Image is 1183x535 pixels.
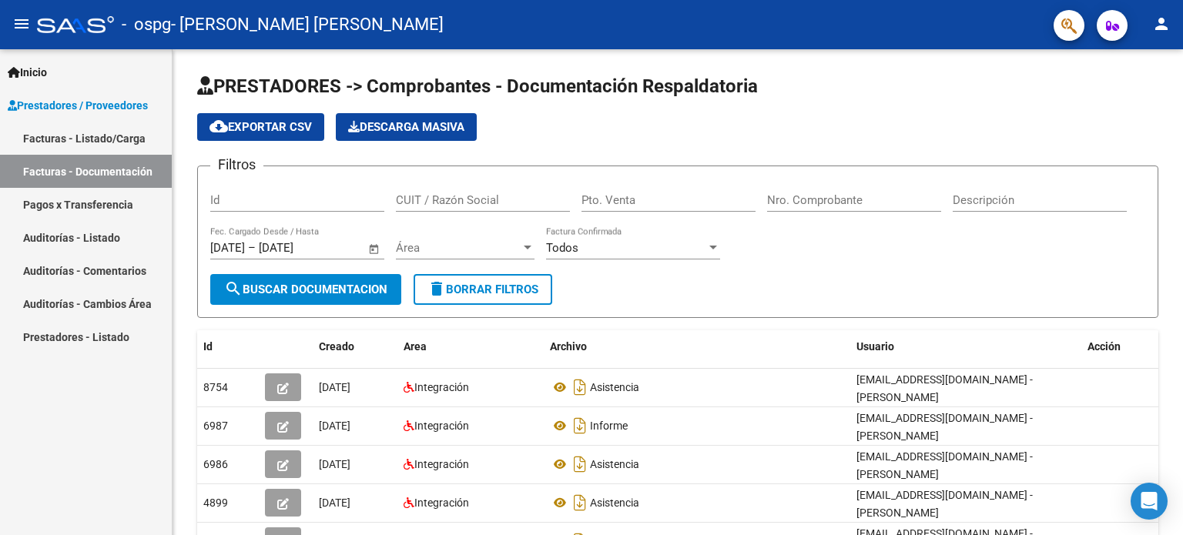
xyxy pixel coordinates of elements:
[336,113,477,141] app-download-masive: Descarga masiva de comprobantes (adjuntos)
[590,458,639,470] span: Asistencia
[203,420,228,432] span: 6987
[197,113,324,141] button: Exportar CSV
[414,274,552,305] button: Borrar Filtros
[856,489,1033,519] span: [EMAIL_ADDRESS][DOMAIN_NAME] - [PERSON_NAME]
[171,8,444,42] span: - [PERSON_NAME] [PERSON_NAME]
[590,420,628,432] span: Informe
[570,413,590,438] i: Descargar documento
[336,113,477,141] button: Descarga Masiva
[224,279,243,298] mat-icon: search
[210,241,245,255] input: Fecha inicio
[414,497,469,509] span: Integración
[319,420,350,432] span: [DATE]
[1081,330,1158,363] datatable-header-cell: Acción
[590,381,639,393] span: Asistencia
[203,497,228,509] span: 4899
[248,241,256,255] span: –
[550,340,587,353] span: Archivo
[1087,340,1121,353] span: Acción
[396,241,521,255] span: Área
[414,381,469,393] span: Integración
[348,120,464,134] span: Descarga Masiva
[8,97,148,114] span: Prestadores / Proveedores
[397,330,544,363] datatable-header-cell: Area
[427,279,446,298] mat-icon: delete
[414,458,469,470] span: Integración
[197,330,259,363] datatable-header-cell: Id
[319,340,354,353] span: Creado
[544,330,850,363] datatable-header-cell: Archivo
[259,241,333,255] input: Fecha fin
[366,240,384,258] button: Open calendar
[203,340,213,353] span: Id
[203,381,228,393] span: 8754
[1131,483,1168,520] div: Open Intercom Messenger
[210,274,401,305] button: Buscar Documentacion
[856,450,1033,480] span: [EMAIL_ADDRESS][DOMAIN_NAME] - [PERSON_NAME]
[546,241,578,255] span: Todos
[319,381,350,393] span: [DATE]
[224,283,387,296] span: Buscar Documentacion
[197,75,758,97] span: PRESTADORES -> Comprobantes - Documentación Respaldatoria
[404,340,427,353] span: Area
[209,120,312,134] span: Exportar CSV
[313,330,397,363] datatable-header-cell: Creado
[319,458,350,470] span: [DATE]
[856,373,1033,403] span: [EMAIL_ADDRESS][DOMAIN_NAME] - [PERSON_NAME]
[210,154,263,176] h3: Filtros
[850,330,1081,363] datatable-header-cell: Usuario
[856,412,1033,442] span: [EMAIL_ADDRESS][DOMAIN_NAME] - [PERSON_NAME]
[856,340,894,353] span: Usuario
[8,64,47,81] span: Inicio
[319,497,350,509] span: [DATE]
[209,117,228,135] mat-icon: cloud_download
[414,420,469,432] span: Integración
[427,283,538,296] span: Borrar Filtros
[590,497,639,509] span: Asistencia
[12,15,31,33] mat-icon: menu
[570,490,590,515] i: Descargar documento
[1152,15,1171,33] mat-icon: person
[203,458,228,470] span: 6986
[570,375,590,400] i: Descargar documento
[570,452,590,476] i: Descargar documento
[122,8,171,42] span: - ospg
